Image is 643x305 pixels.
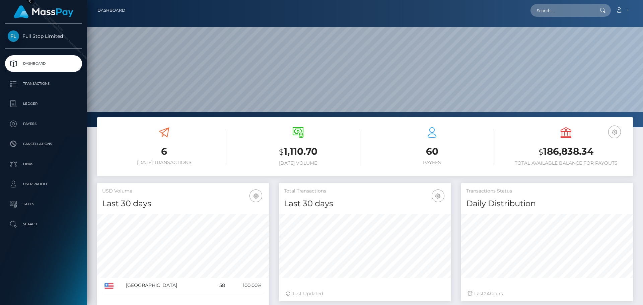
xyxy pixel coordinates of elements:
[8,119,79,129] p: Payees
[8,179,79,189] p: User Profile
[530,4,593,17] input: Search...
[466,188,628,195] h5: Transactions Status
[5,75,82,92] a: Transactions
[286,290,444,297] div: Just Updated
[97,3,125,17] a: Dashboard
[5,33,82,39] span: Full Stop Limited
[102,198,264,210] h4: Last 30 days
[8,159,79,169] p: Links
[5,95,82,112] a: Ledger
[8,199,79,209] p: Taxes
[102,160,226,165] h6: [DATE] Transactions
[8,30,19,42] img: Full Stop Limited
[504,145,628,159] h3: 186,838.34
[279,147,284,157] small: $
[284,198,446,210] h4: Last 30 days
[102,188,264,195] h5: USD Volume
[284,188,446,195] h5: Total Transactions
[5,156,82,172] a: Links
[124,278,211,293] td: [GEOGRAPHIC_DATA]
[466,198,628,210] h4: Daily Distribution
[236,145,360,159] h3: 1,110.70
[504,160,628,166] h6: Total Available Balance for Payouts
[8,99,79,109] p: Ledger
[5,216,82,233] a: Search
[227,278,264,293] td: 100.00%
[468,290,626,297] div: Last hours
[370,160,494,165] h6: Payees
[8,219,79,229] p: Search
[5,136,82,152] a: Cancellations
[102,145,226,158] h3: 6
[8,59,79,69] p: Dashboard
[5,176,82,193] a: User Profile
[14,5,73,18] img: MassPay Logo
[539,147,543,157] small: $
[211,278,227,293] td: 58
[8,139,79,149] p: Cancellations
[5,55,82,72] a: Dashboard
[8,79,79,89] p: Transactions
[484,291,490,297] span: 24
[5,196,82,213] a: Taxes
[104,283,114,289] img: US.png
[370,145,494,158] h3: 60
[236,160,360,166] h6: [DATE] Volume
[5,116,82,132] a: Payees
